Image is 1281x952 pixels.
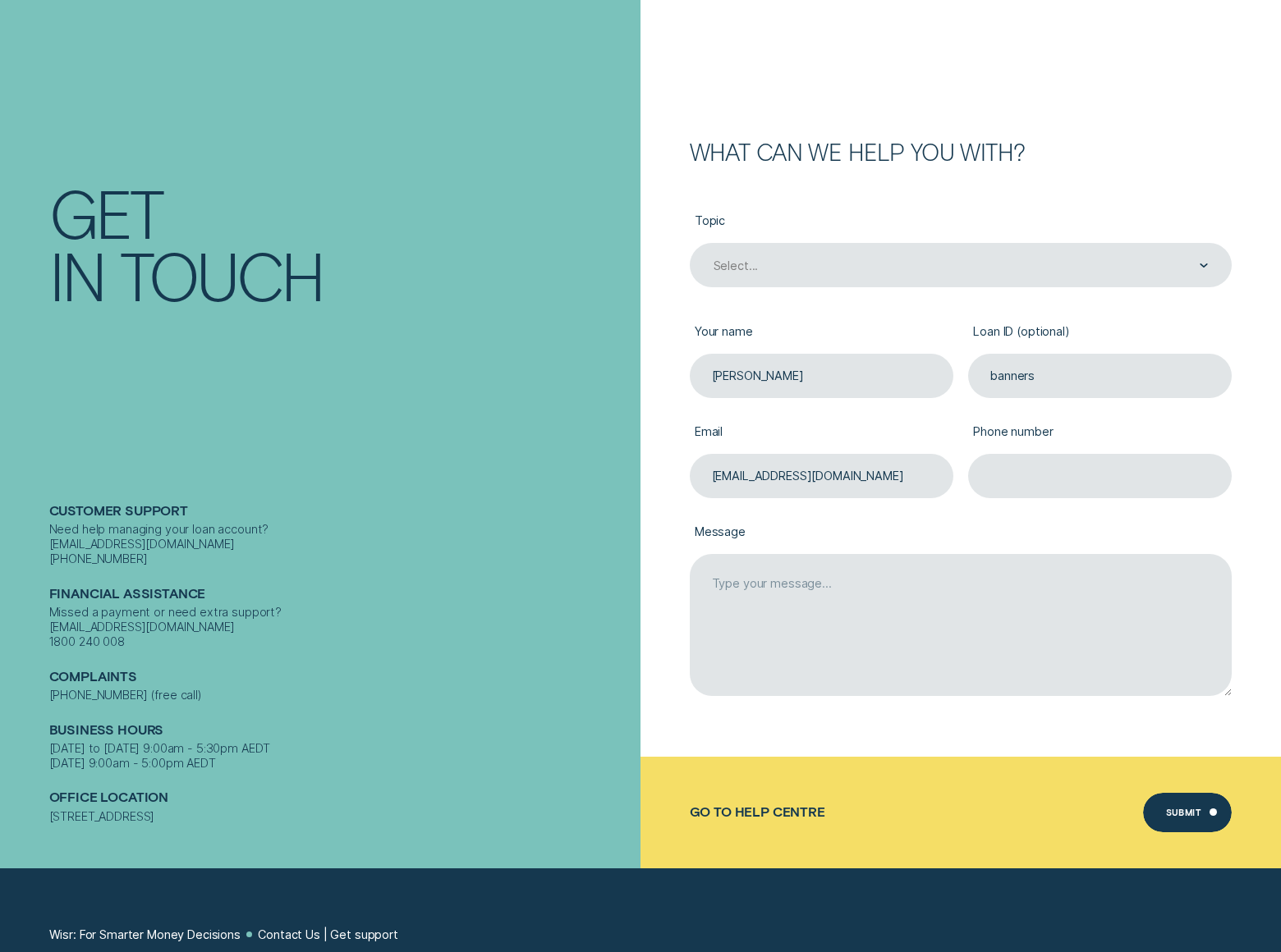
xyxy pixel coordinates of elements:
a: Contact Us | Get support [258,927,398,942]
div: In [49,244,105,306]
div: Need help managing your loan account? [EMAIL_ADDRESS][DOMAIN_NAME] [PHONE_NUMBER] [49,522,633,566]
h2: Customer support [49,502,633,521]
h2: Financial assistance [49,585,633,604]
div: [PHONE_NUMBER] (free call) [49,688,633,703]
h1: Get In Touch [49,182,633,306]
label: Phone number [968,413,1232,454]
h2: Office Location [49,790,633,808]
a: Go to Help Centre [690,804,825,820]
label: Your name [690,313,953,354]
label: Topic [690,202,1233,243]
div: Get [49,182,163,245]
label: Email [690,413,953,454]
h2: What can we help you with? [690,141,1233,163]
div: [STREET_ADDRESS] [49,808,633,823]
label: Loan ID (optional) [968,313,1232,354]
div: Touch [120,244,324,306]
a: Wisr: For Smarter Money Decisions [49,927,241,942]
h2: Complaints [49,668,633,687]
div: [DATE] to [DATE] 9:00am - 5:30pm AEDT [DATE] 9:00am - 5:00pm AEDT [49,740,633,770]
div: Missed a payment or need extra support? [EMAIL_ADDRESS][DOMAIN_NAME] 1800 240 008 [49,605,633,649]
h2: Business Hours [49,721,633,740]
button: Submit [1143,793,1232,833]
div: Select... [714,259,759,273]
label: Message [690,513,1233,554]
